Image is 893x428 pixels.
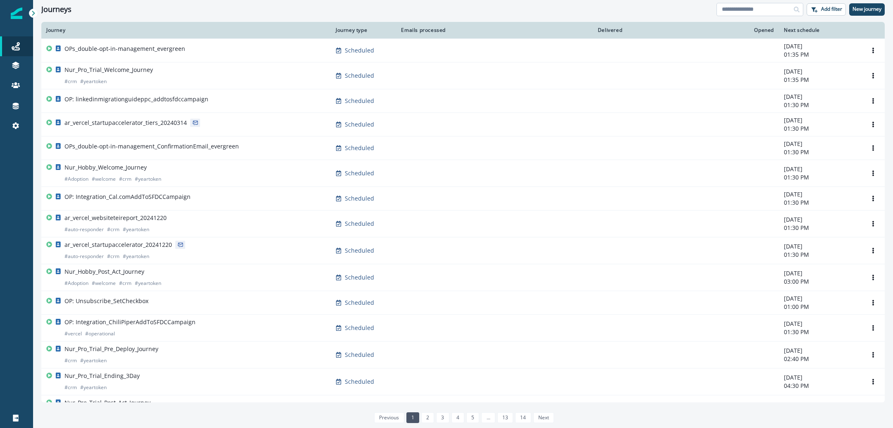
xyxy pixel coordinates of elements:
p: OPs_double-opt-in-management_ConfirmationEmail_evergreen [64,142,239,151]
p: Scheduled [345,220,374,228]
p: [DATE] [784,347,857,355]
p: Scheduled [345,324,374,332]
p: # welcome [92,175,116,183]
a: Nur_Pro_Trial_Post_Act_Journey#crm#yeartokenScheduled-[DATE]02:05 PMOptions [41,395,885,422]
p: # auto-responder [64,252,104,261]
p: 01:30 PM [784,251,857,259]
div: Journey type [336,27,388,33]
button: Options [867,322,880,334]
p: # operational [85,330,115,338]
a: Nur_Pro_Trial_Pre_Deploy_Journey#crm#yeartokenScheduled-[DATE]02:40 PMOptions [41,341,885,368]
p: New journey [852,6,881,12]
button: Options [867,95,880,107]
div: Journey [46,27,326,33]
p: Scheduled [345,169,374,177]
a: Page 14 [515,412,531,423]
button: Options [867,375,880,388]
button: Options [867,118,880,131]
p: [DATE] [784,140,857,148]
p: # crm [107,225,119,234]
h1: Journeys [41,5,72,14]
p: 01:30 PM [784,173,857,182]
p: [DATE] [784,42,857,50]
div: Delivered [456,27,622,33]
p: [DATE] [784,373,857,382]
a: Page 5 [466,412,479,423]
a: ar_vercel_startupaccelerator_20241220#auto-responder#crm#yeartokenScheduled-[DATE]01:30 PMOptions [41,237,885,264]
p: # yeartoken [80,356,107,365]
a: OP: Unsubscribe_SetCheckboxScheduled-[DATE]01:00 PMOptions [41,291,885,314]
p: Scheduled [345,120,374,129]
p: Scheduled [345,378,374,386]
p: Scheduled [345,273,374,282]
p: # Adoption [64,175,88,183]
p: # crm [64,77,77,86]
img: Inflection [11,7,22,19]
a: Next page [533,412,554,423]
p: # yeartoken [80,383,107,392]
p: Nur_Pro_Trial_Pre_Deploy_Journey [64,345,158,353]
p: # yeartoken [135,175,161,183]
a: OPs_double-opt-in-management_ConfirmationEmail_evergreenScheduled-[DATE]01:30 PMOptions [41,136,885,160]
p: [DATE] [784,269,857,277]
p: # yeartoken [135,279,161,287]
a: Jump forward [481,412,495,423]
p: # crm [119,175,131,183]
p: [DATE] [784,242,857,251]
div: Next schedule [784,27,857,33]
a: OPs_double-opt-in-management_evergreenScheduled-[DATE]01:35 PMOptions [41,38,885,62]
button: Add filter [807,3,846,16]
p: [DATE] [784,190,857,198]
button: Options [867,218,880,230]
a: Nur_Hobby_Welcome_Journey#Adoption#welcome#crm#yeartokenScheduled-[DATE]01:30 PMOptions [41,160,885,187]
p: 01:30 PM [784,101,857,109]
button: Options [867,167,880,179]
button: New journey [849,3,885,16]
a: Page 1 is your current page [406,412,419,423]
p: OP: Integration_ChiliPiperAddToSFDCCampaign [64,318,196,326]
a: Page 4 [451,412,464,423]
p: Scheduled [345,351,374,359]
a: Nur_Pro_Trial_Welcome_Journey#crm#yeartokenScheduled-[DATE]01:35 PMOptions [41,62,885,89]
button: Options [867,142,880,154]
p: 01:30 PM [784,224,857,232]
a: OP: Integration_Cal.comAddToSFDCCampaignScheduled-[DATE]01:30 PMOptions [41,187,885,210]
p: [DATE] [784,116,857,124]
p: 04:30 PM [784,382,857,390]
p: Scheduled [345,194,374,203]
p: [DATE] [784,165,857,173]
p: Scheduled [345,46,374,55]
p: OP: Unsubscribe_SetCheckbox [64,297,148,305]
p: 01:35 PM [784,76,857,84]
p: ar_vercel_startupaccelerator_tiers_20240314 [64,119,187,127]
p: Nur_Hobby_Welcome_Journey [64,163,147,172]
p: # auto-responder [64,225,104,234]
button: Options [867,271,880,284]
p: # yeartoken [80,77,107,86]
button: Options [867,44,880,57]
p: OP: linkedinmigrationguideppc_addtosfdccampaign [64,95,208,103]
p: Scheduled [345,97,374,105]
p: # crm [64,383,77,392]
p: [DATE] [784,67,857,76]
p: 01:30 PM [784,148,857,156]
p: 01:00 PM [784,303,857,311]
button: Options [867,69,880,82]
p: 01:30 PM [784,328,857,336]
a: OP: linkedinmigrationguideppc_addtosfdccampaignScheduled-[DATE]01:30 PMOptions [41,89,885,112]
a: OP: Integration_ChiliPiperAddToSFDCCampaign#vercel#operationalScheduled-[DATE]01:30 PMOptions [41,314,885,341]
p: ar_vercel_startupaccelerator_20241220 [64,241,172,249]
div: Emails processed [398,27,446,33]
p: Nur_Hobby_Post_Act_Journey [64,268,144,276]
button: Options [867,192,880,205]
p: # welcome [92,279,116,287]
div: Opened [632,27,774,33]
p: # yeartoken [123,225,149,234]
p: # Adoption [64,279,88,287]
a: ar_vercel_websiteteireport_20241220#auto-responder#crm#yeartokenScheduled-[DATE]01:30 PMOptions [41,210,885,237]
p: ar_vercel_websiteteireport_20241220 [64,214,167,222]
p: # crm [107,252,119,261]
p: Nur_Pro_Trial_Ending_3Day [64,372,140,380]
p: # vercel [64,330,82,338]
p: 02:40 PM [784,355,857,363]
